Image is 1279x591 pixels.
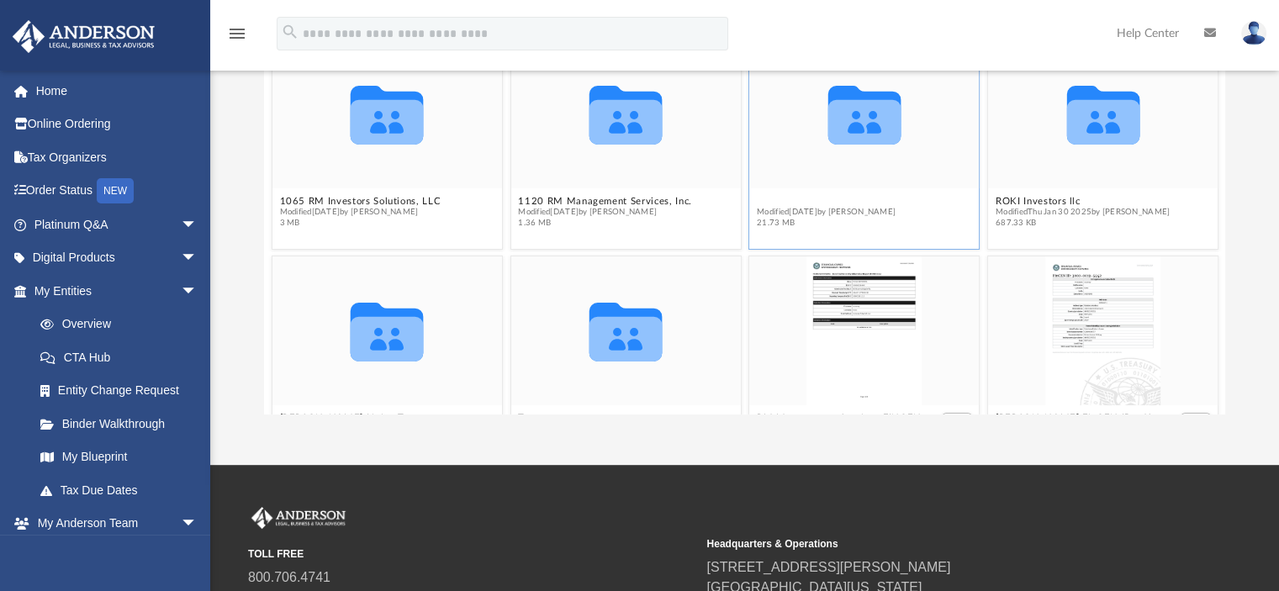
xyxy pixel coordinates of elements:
[181,208,214,242] span: arrow_drop_down
[995,196,1169,207] button: ROKI Investors llc
[248,507,349,529] img: Anderson Advisors Platinum Portal
[227,32,247,44] a: menu
[757,218,896,229] span: 21.73 MB
[12,140,223,174] a: Tax Organizers
[279,218,441,229] span: 3 MB
[757,413,938,424] button: RM Management Services-FINCEN.pdf
[12,507,214,541] a: My Anderson Teamarrow_drop_down
[181,274,214,309] span: arrow_drop_down
[24,441,214,474] a: My Blueprint
[24,473,223,507] a: Tax Due Dates
[279,207,441,218] span: Modified [DATE] by [PERSON_NAME]
[97,178,134,203] div: NEW
[12,241,223,275] a: Digital Productsarrow_drop_down
[279,413,421,424] button: [PERSON_NAME] Living Trust
[24,374,223,408] a: Entity Change Request
[942,413,972,430] button: More options
[995,413,1150,424] button: [PERSON_NAME] FinCEN ID.pdf
[248,570,330,584] a: 800.706.4741
[995,218,1169,229] span: 687.33 KB
[12,74,223,108] a: Home
[24,308,223,341] a: Overview
[757,207,896,218] span: Modified [DATE] by [PERSON_NAME]
[757,196,896,207] button: Law
[181,241,214,276] span: arrow_drop_down
[12,174,223,208] a: Order StatusNEW
[227,24,247,44] i: menu
[24,340,223,374] a: CTA Hub
[279,196,441,207] button: 1065 RM Investors Solutions, LLC
[518,413,657,424] button: Tax
[518,218,691,229] span: 1.36 MB
[12,274,223,308] a: My Entitiesarrow_drop_down
[518,196,691,207] button: 1120 RM Management Services, Inc.
[1181,413,1211,430] button: More options
[181,507,214,541] span: arrow_drop_down
[281,23,299,41] i: search
[264,32,1226,414] div: grid
[706,536,1153,551] small: Headquarters & Operations
[12,108,223,141] a: Online Ordering
[8,20,160,53] img: Anderson Advisors Platinum Portal
[24,407,223,441] a: Binder Walkthrough
[248,546,695,562] small: TOLL FREE
[995,207,1169,218] span: Modified Thu Jan 30 2025 by [PERSON_NAME]
[518,207,691,218] span: Modified [DATE] by [PERSON_NAME]
[12,208,223,241] a: Platinum Q&Aarrow_drop_down
[706,560,950,574] a: [STREET_ADDRESS][PERSON_NAME]
[1241,21,1266,45] img: User Pic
